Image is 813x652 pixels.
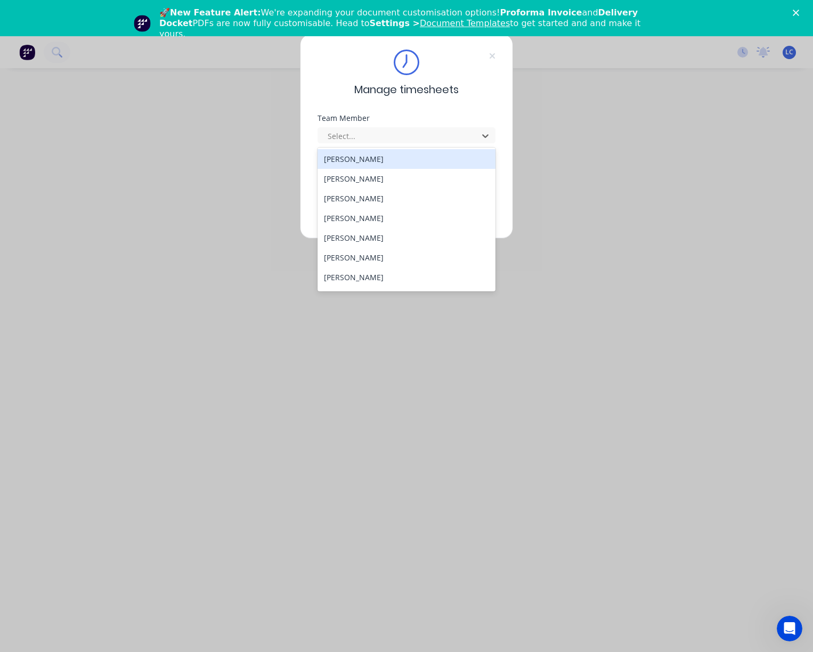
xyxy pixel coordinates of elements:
img: Profile image for Team [134,15,151,32]
a: Document Templates [420,18,510,28]
div: Tewdwr [PERSON_NAME] [318,287,496,307]
b: Delivery Docket [159,7,638,28]
div: [PERSON_NAME] [318,267,496,287]
span: Manage timesheets [354,81,459,97]
div: 🚀 We're expanding your document customisation options! and PDFs are now fully customisable. Head ... [159,7,662,39]
iframe: Intercom live chat [777,616,802,641]
div: Close [793,10,803,16]
b: Settings > [369,18,510,28]
b: New Feature Alert: [170,7,261,18]
div: [PERSON_NAME] [318,208,496,228]
div: Team Member [318,115,495,122]
div: [PERSON_NAME] [318,189,496,208]
div: [PERSON_NAME] [318,228,496,248]
b: Proforma Invoice [500,7,582,18]
div: [PERSON_NAME] [318,169,496,189]
div: [PERSON_NAME] [318,248,496,267]
div: [PERSON_NAME] [318,149,496,169]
